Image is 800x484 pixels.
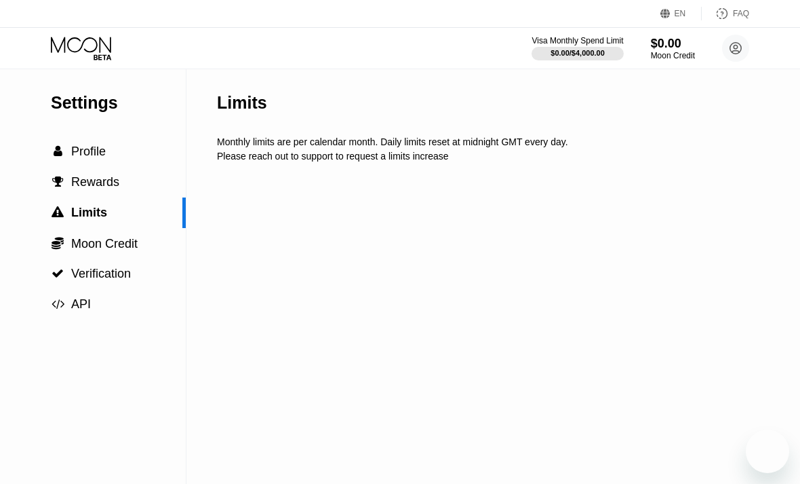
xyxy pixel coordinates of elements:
[52,298,64,310] span: 
[532,36,623,60] div: Visa Monthly Spend Limit$0.00/$4,000.00
[52,267,64,280] span: 
[71,206,107,219] span: Limits
[52,176,64,188] span: 
[51,145,64,157] div: 
[651,37,695,51] div: $0.00
[551,49,605,57] div: $0.00 / $4,000.00
[52,236,64,250] span: 
[51,206,64,219] div: 
[71,267,131,280] span: Verification
[746,430,789,473] iframe: Button to launch messaging window
[660,7,702,20] div: EN
[675,9,686,18] div: EN
[702,7,749,20] div: FAQ
[71,297,91,311] span: API
[651,51,695,60] div: Moon Credit
[71,237,138,250] span: Moon Credit
[51,176,64,188] div: 
[51,236,64,250] div: 
[51,298,64,310] div: 
[71,145,106,158] span: Profile
[54,145,62,157] span: 
[71,175,119,189] span: Rewards
[532,36,623,45] div: Visa Monthly Spend Limit
[51,267,64,280] div: 
[51,93,186,113] div: Settings
[52,206,64,219] span: 
[217,93,267,113] div: Limits
[651,37,695,60] div: $0.00Moon Credit
[733,9,749,18] div: FAQ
